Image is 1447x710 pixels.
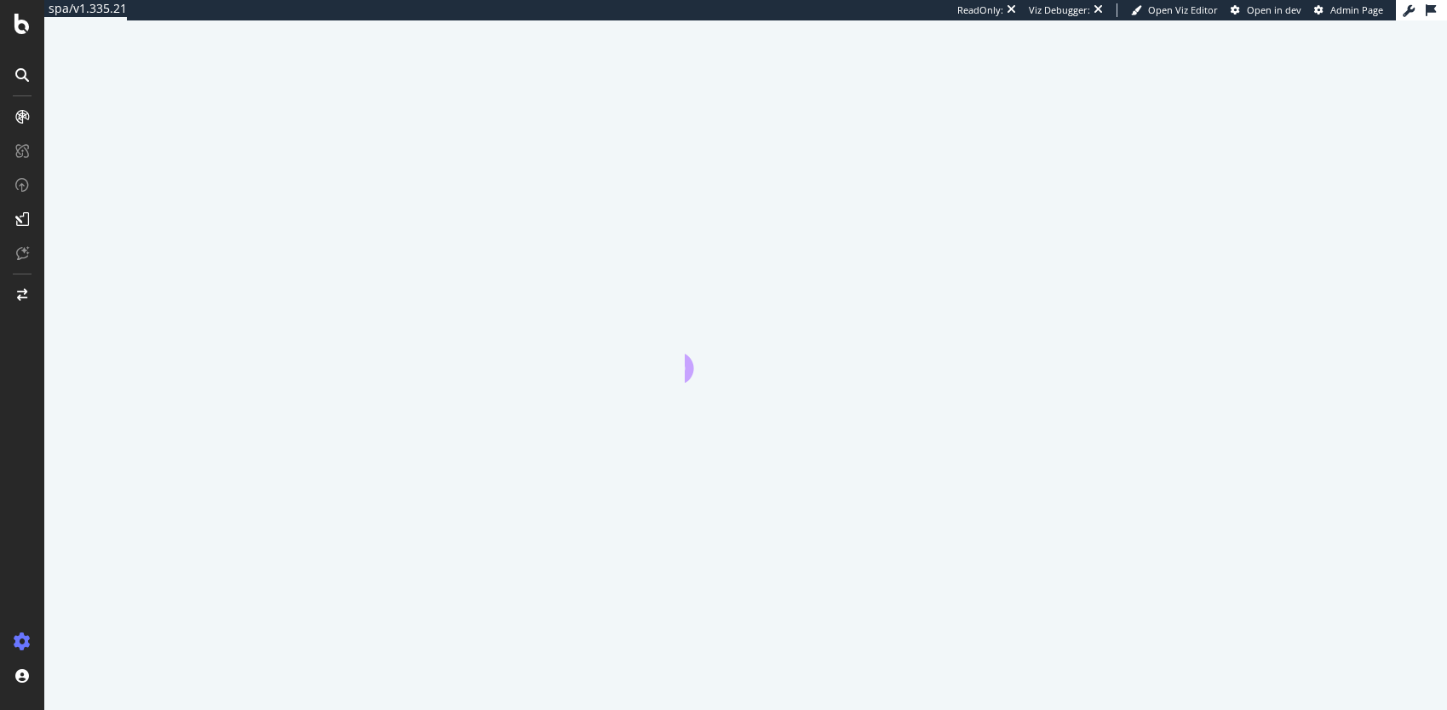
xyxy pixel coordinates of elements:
a: Admin Page [1314,3,1383,17]
span: Open Viz Editor [1148,3,1218,16]
a: Open Viz Editor [1131,3,1218,17]
div: ReadOnly: [957,3,1003,17]
span: Open in dev [1247,3,1301,16]
span: Admin Page [1330,3,1383,16]
div: Viz Debugger: [1029,3,1090,17]
a: Open in dev [1231,3,1301,17]
div: animation [685,321,807,383]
